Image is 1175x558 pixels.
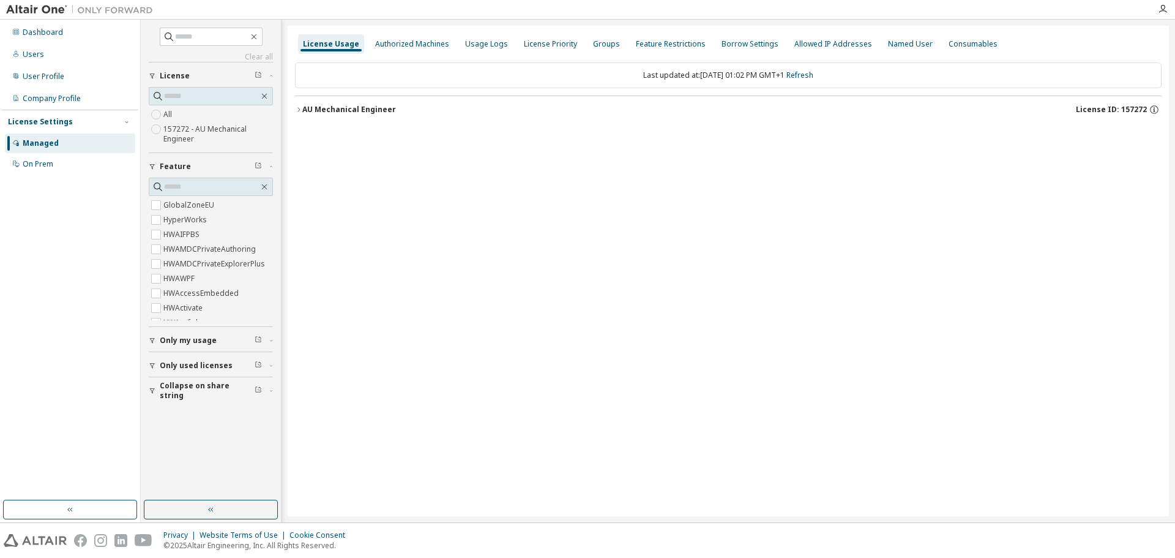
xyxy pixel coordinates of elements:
[593,39,620,49] div: Groups
[8,117,73,127] div: License Settings
[149,377,273,404] button: Collapse on share string
[163,122,273,146] label: 157272 - AU Mechanical Engineer
[888,39,933,49] div: Named User
[524,39,577,49] div: License Priority
[23,138,59,148] div: Managed
[163,286,241,301] label: HWAccessEmbedded
[786,70,813,80] a: Refresh
[149,352,273,379] button: Only used licenses
[160,162,191,172] span: Feature
[794,39,872,49] div: Allowed IP Addresses
[160,71,190,81] span: License
[1076,105,1147,115] span: License ID: 157272
[163,213,209,227] label: HyperWorks
[149,327,273,354] button: Only my usage
[163,540,352,551] p: © 2025 Altair Engineering, Inc. All Rights Reserved.
[163,301,205,315] label: HWActivate
[163,227,202,242] label: HWAIFPBS
[23,28,63,37] div: Dashboard
[23,159,53,169] div: On Prem
[160,336,217,345] span: Only my usage
[149,153,273,180] button: Feature
[636,39,706,49] div: Feature Restrictions
[23,72,64,81] div: User Profile
[149,62,273,89] button: License
[74,534,87,547] img: facebook.svg
[163,257,267,271] label: HWAMDCPrivateExplorerPlus
[149,52,273,62] a: Clear all
[255,386,262,396] span: Clear filter
[255,336,262,345] span: Clear filter
[114,534,127,547] img: linkedin.svg
[302,105,396,115] div: AU Mechanical Engineer
[6,4,159,16] img: Altair One
[163,242,258,257] label: HWAMDCPrivateAuthoring
[722,39,778,49] div: Borrow Settings
[375,39,449,49] div: Authorized Machines
[255,71,262,81] span: Clear filter
[163,315,203,330] label: HWAcufwh
[163,198,217,213] label: GlobalZoneEU
[465,39,508,49] div: Usage Logs
[949,39,998,49] div: Consumables
[163,530,200,540] div: Privacy
[255,162,262,172] span: Clear filter
[295,62,1162,88] div: Last updated at: [DATE] 01:02 PM GMT+1
[163,107,174,122] label: All
[23,50,44,59] div: Users
[303,39,359,49] div: License Usage
[295,96,1162,123] button: AU Mechanical EngineerLicense ID: 157272
[163,271,197,286] label: HWAWPF
[160,381,255,401] span: Collapse on share string
[23,94,81,104] div: Company Profile
[289,530,352,540] div: Cookie Consent
[160,361,233,371] span: Only used licenses
[135,534,152,547] img: youtube.svg
[255,361,262,371] span: Clear filter
[4,534,67,547] img: altair_logo.svg
[94,534,107,547] img: instagram.svg
[200,530,289,540] div: Website Terms of Use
